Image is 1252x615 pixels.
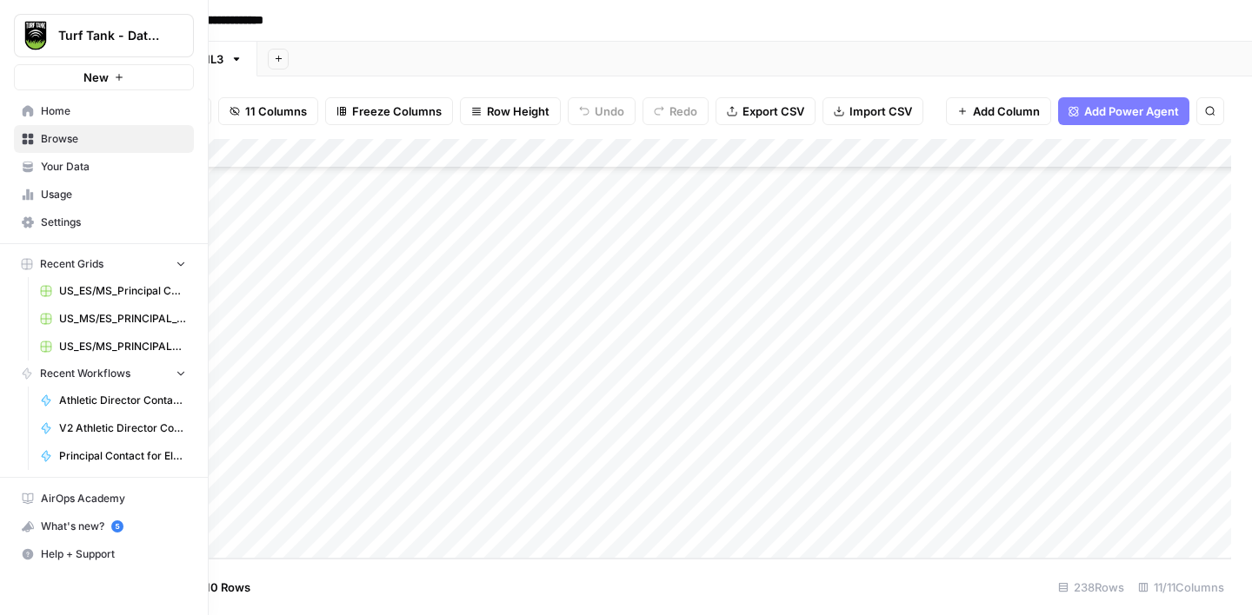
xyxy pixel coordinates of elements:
[325,97,453,125] button: Freeze Columns
[181,579,250,596] span: Add 10 Rows
[41,215,186,230] span: Settings
[173,42,257,76] a: IL3
[218,97,318,125] button: 11 Columns
[41,491,186,506] span: AirOps Academy
[41,159,186,175] span: Your Data
[14,512,194,540] button: What's new? 5
[32,333,194,360] a: US_ES/MS_PRINCIPAL_2_INITIAL TEST
[32,387,194,414] a: Athletic Director Contact for High Schools
[1084,102,1179,120] span: Add Power Agent
[59,420,186,436] span: V2 Athletic Director Contact for High Schools
[14,251,194,277] button: Recent Grids
[1131,573,1231,601] div: 11/11 Columns
[1058,97,1189,125] button: Add Power Agent
[245,102,307,120] span: 11 Columns
[32,277,194,305] a: US_ES/MS_Principal Contacts_1
[58,27,163,44] span: Turf Tank - Data Team
[32,305,194,333] a: US_MS/ES_PRINCIPAL_1_INICIAL TEST
[41,187,186,202] span: Usage
[59,393,186,408] span: Athletic Director Contact for High Schools
[32,442,194,470] a: Principal Contact for Elementary Schools
[487,102,549,120] span: Row Height
[41,546,186,562] span: Help + Support
[14,125,194,153] a: Browse
[40,366,130,381] span: Recent Workflows
[115,522,119,531] text: 5
[716,97,816,125] button: Export CSV
[41,131,186,147] span: Browse
[743,102,804,120] span: Export CSV
[59,339,186,354] span: US_ES/MS_PRINCIPAL_2_INITIAL TEST
[14,360,194,387] button: Recent Workflows
[643,97,709,125] button: Redo
[352,102,442,120] span: Freeze Columns
[849,102,912,120] span: Import CSV
[14,181,194,208] a: Usage
[15,513,193,539] div: What's new?
[14,14,194,57] button: Workspace: Turf Tank - Data Team
[14,97,194,125] a: Home
[946,97,1051,125] button: Add Column
[14,208,194,236] a: Settings
[83,69,109,86] span: New
[59,448,186,464] span: Principal Contact for Elementary Schools
[207,50,223,68] div: IL3
[20,20,51,51] img: Turf Tank - Data Team Logo
[595,102,624,120] span: Undo
[14,64,194,90] button: New
[14,153,194,181] a: Your Data
[32,414,194,442] a: V2 Athletic Director Contact for High Schools
[14,485,194,512] a: AirOps Academy
[59,311,186,327] span: US_MS/ES_PRINCIPAL_1_INICIAL TEST
[822,97,923,125] button: Import CSV
[111,520,123,532] a: 5
[669,102,697,120] span: Redo
[59,283,186,299] span: US_ES/MS_Principal Contacts_1
[14,540,194,568] button: Help + Support
[1051,573,1131,601] div: 238 Rows
[40,256,103,272] span: Recent Grids
[973,102,1040,120] span: Add Column
[568,97,636,125] button: Undo
[460,97,561,125] button: Row Height
[41,103,186,119] span: Home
